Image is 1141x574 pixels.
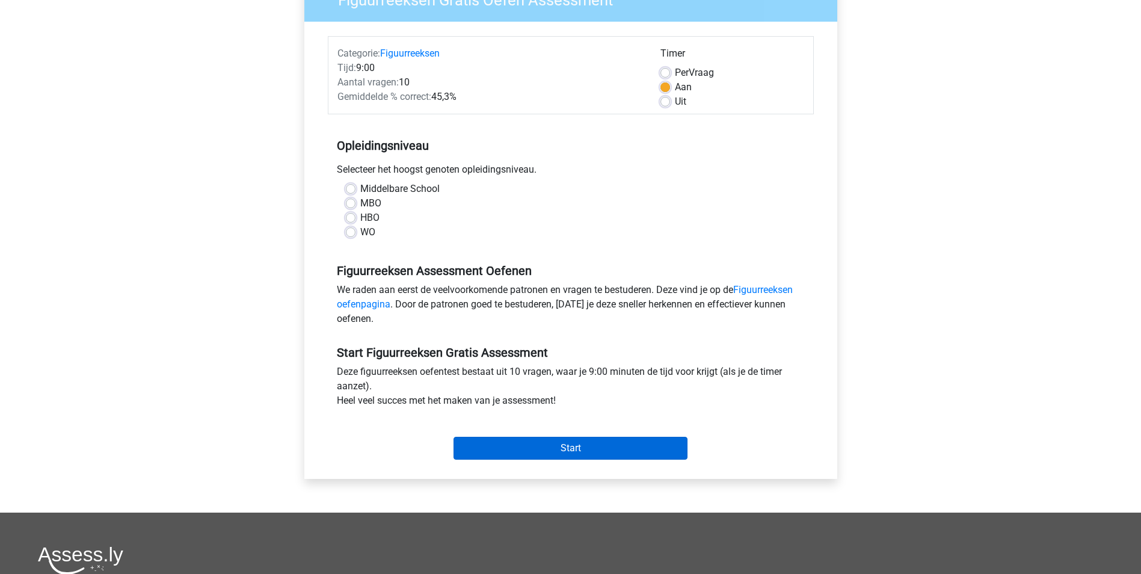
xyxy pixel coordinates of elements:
[675,80,692,94] label: Aan
[328,61,651,75] div: 9:00
[328,365,814,413] div: Deze figuurreeksen oefentest bestaat uit 10 vragen, waar je 9:00 minuten de tijd voor krijgt (als...
[337,345,805,360] h5: Start Figuurreeksen Gratis Assessment
[380,48,440,59] a: Figuurreeksen
[337,264,805,278] h5: Figuurreeksen Assessment Oefenen
[337,76,399,88] span: Aantal vragen:
[328,75,651,90] div: 10
[675,67,689,78] span: Per
[675,94,686,109] label: Uit
[337,91,431,102] span: Gemiddelde % correct:
[337,62,356,73] span: Tijd:
[328,283,814,331] div: We raden aan eerst de veelvoorkomende patronen en vragen te bestuderen. Deze vind je op de . Door...
[337,48,380,59] span: Categorie:
[360,182,440,196] label: Middelbare School
[328,90,651,104] div: 45,3%
[660,46,804,66] div: Timer
[360,196,381,211] label: MBO
[454,437,687,460] input: Start
[675,66,714,80] label: Vraag
[360,211,380,225] label: HBO
[337,134,805,158] h5: Opleidingsniveau
[360,225,375,239] label: WO
[328,162,814,182] div: Selecteer het hoogst genoten opleidingsniveau.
